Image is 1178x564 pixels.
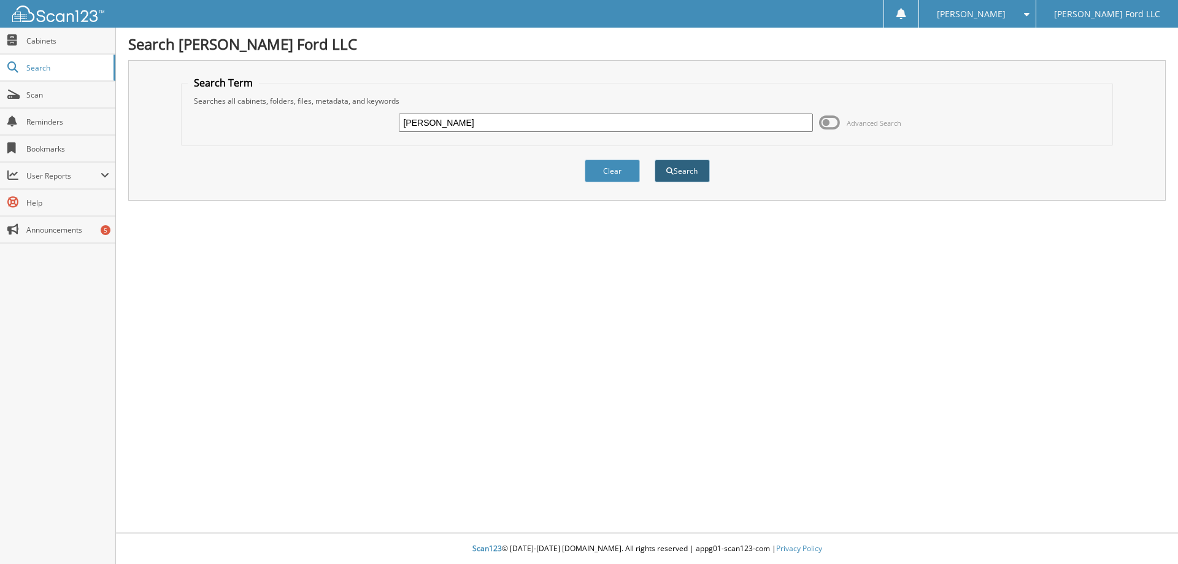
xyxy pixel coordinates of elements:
span: Reminders [26,117,109,127]
span: Search [26,63,107,73]
div: Searches all cabinets, folders, files, metadata, and keywords [188,96,1107,106]
span: User Reports [26,171,101,181]
span: Cabinets [26,36,109,46]
span: Advanced Search [847,118,901,128]
img: scan123-logo-white.svg [12,6,104,22]
button: Clear [585,160,640,182]
div: © [DATE]-[DATE] [DOMAIN_NAME]. All rights reserved | appg01-scan123-com | [116,534,1178,564]
span: [PERSON_NAME] [937,10,1006,18]
div: 5 [101,225,110,235]
span: [PERSON_NAME] Ford LLC [1054,10,1160,18]
span: Help [26,198,109,208]
span: Scan [26,90,109,100]
legend: Search Term [188,76,259,90]
h1: Search [PERSON_NAME] Ford LLC [128,34,1166,54]
a: Privacy Policy [776,543,822,554]
span: Bookmarks [26,144,109,154]
span: Scan123 [472,543,502,554]
span: Announcements [26,225,109,235]
button: Search [655,160,710,182]
iframe: Chat Widget [1117,505,1178,564]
